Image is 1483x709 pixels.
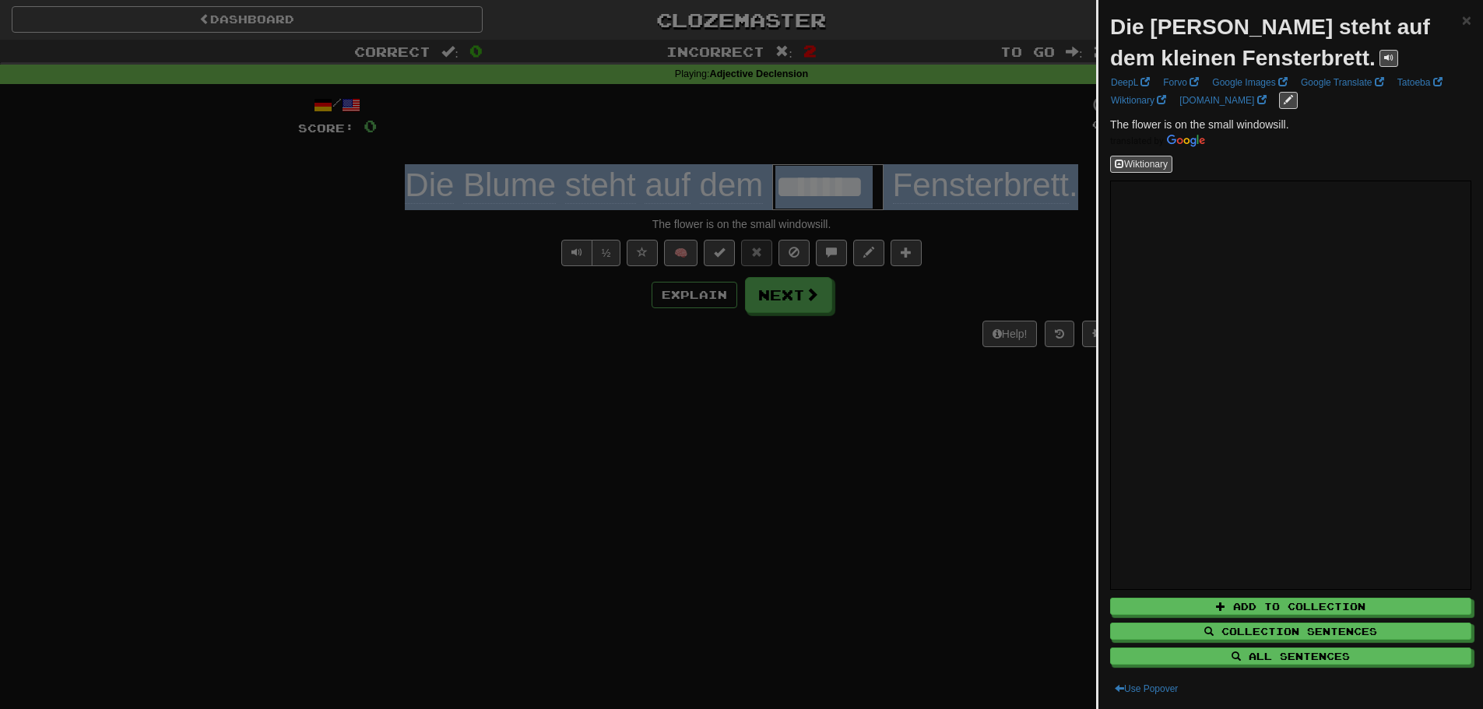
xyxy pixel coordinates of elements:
button: Close [1462,12,1471,28]
button: Use Popover [1110,680,1183,697]
button: Wiktionary [1110,156,1172,173]
a: DeepL [1106,74,1154,91]
a: Google Translate [1296,74,1389,91]
a: Google Images [1207,74,1292,91]
a: Wiktionary [1106,92,1171,109]
span: The flower is on the small windowsill. [1110,118,1289,131]
span: × [1462,11,1471,29]
button: edit links [1279,92,1298,109]
button: Add to Collection [1110,598,1471,615]
a: Tatoeba [1393,74,1447,91]
a: Forvo [1158,74,1204,91]
button: All Sentences [1110,648,1471,665]
img: Color short [1110,135,1205,147]
button: Collection Sentences [1110,623,1471,640]
strong: Die [PERSON_NAME] steht auf dem kleinen Fensterbrett. [1110,15,1430,70]
a: [DOMAIN_NAME] [1175,92,1270,109]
